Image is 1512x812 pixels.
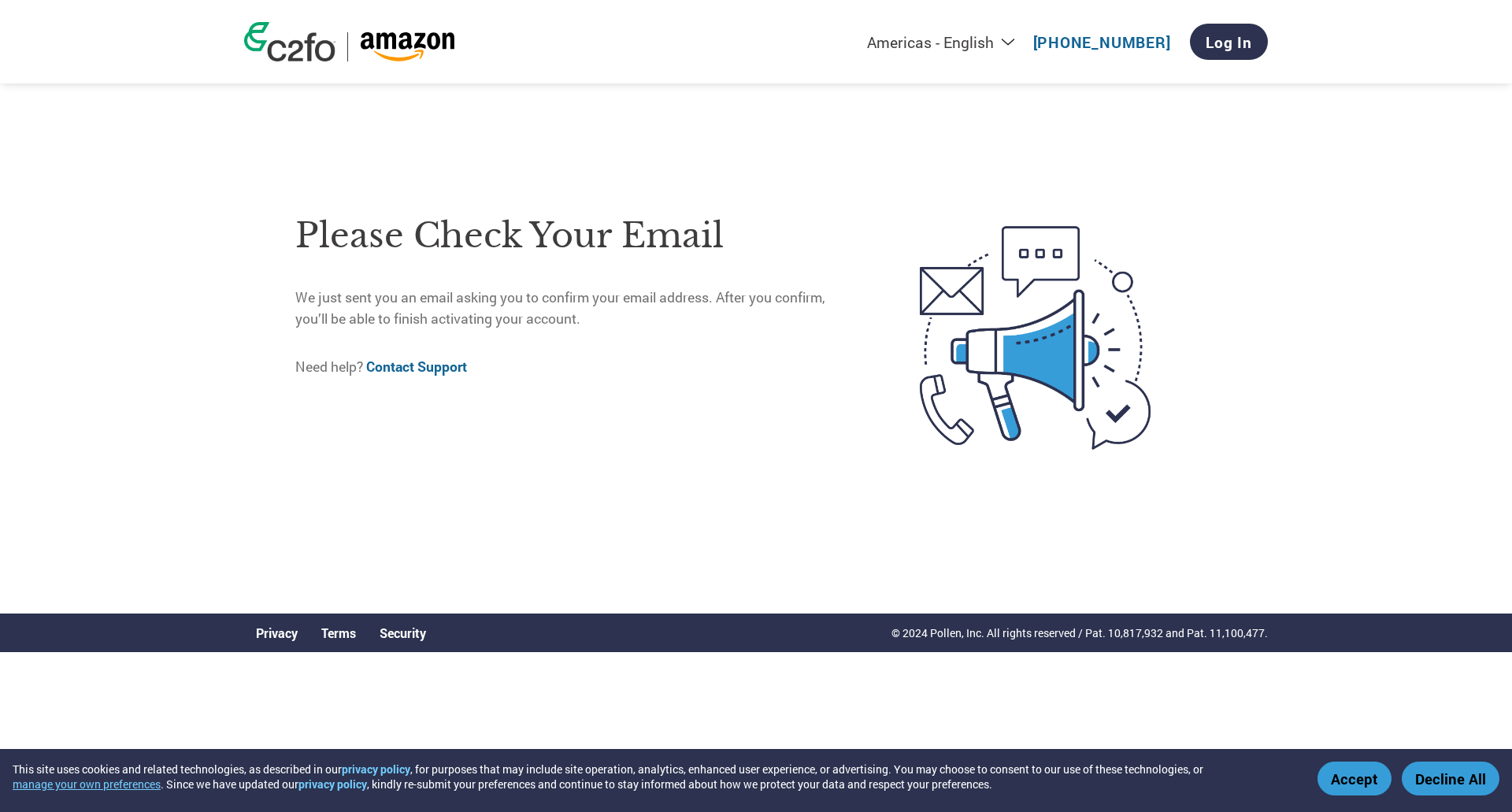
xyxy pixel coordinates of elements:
a: Contact Support [366,358,467,376]
p: Need help? [295,357,854,377]
h1: Please check your email [295,210,854,261]
p: © 2024 Pollen, Inc. All rights reserved / Pat. 10,817,932 and Pat. 11,100,477. [891,625,1268,641]
a: privacy policy [342,762,410,777]
img: open-email [854,198,1217,478]
button: Decline All [1402,762,1499,795]
button: manage your own preferences [13,777,161,792]
a: Security [380,625,426,641]
a: Terms [321,625,356,641]
div: This site uses cookies and related technologies, as described in our , for purposes that may incl... [13,762,1295,792]
a: [PHONE_NUMBER] [1033,32,1171,52]
img: Amazon [360,32,455,61]
img: c2fo logo [244,22,335,61]
a: Log In [1190,24,1268,60]
p: We just sent you an email asking you to confirm your email address. After you confirm, you’ll be ... [295,287,854,329]
button: Accept [1317,762,1392,795]
a: Privacy [256,625,298,641]
a: privacy policy [298,777,367,792]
